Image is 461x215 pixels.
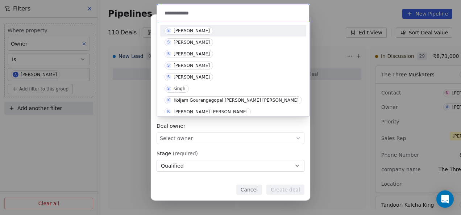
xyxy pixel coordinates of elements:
[167,28,170,34] div: S
[174,63,210,68] div: [PERSON_NAME]
[174,28,210,33] div: [PERSON_NAME]
[174,75,210,80] div: [PERSON_NAME]
[167,63,170,68] div: S
[174,109,248,114] div: [PERSON_NAME] [PERSON_NAME]
[167,109,170,115] div: R
[167,86,170,92] div: S
[174,86,186,91] div: singh
[167,51,170,57] div: S
[167,74,170,80] div: S
[174,51,210,56] div: [PERSON_NAME]
[167,39,170,45] div: S
[174,40,210,45] div: [PERSON_NAME]
[167,97,170,103] div: K
[174,98,299,103] div: Koijam Gourangagopal [PERSON_NAME] [PERSON_NAME]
